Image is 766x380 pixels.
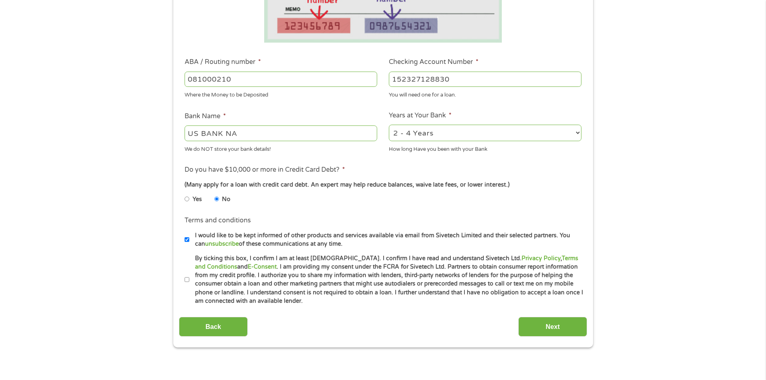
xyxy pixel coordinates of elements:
input: 345634636 [389,72,581,87]
label: I would like to be kept informed of other products and services available via email from Sivetech... [189,231,584,249]
div: We do NOT store your bank details! [185,142,377,153]
a: unsubscribe [205,240,239,247]
a: Terms and Conditions [195,255,578,270]
a: Privacy Policy [522,255,561,262]
div: You will need one for a loan. [389,88,581,99]
div: Where the Money to be Deposited [185,88,377,99]
label: Yes [193,195,202,204]
div: (Many apply for a loan with credit card debt. An expert may help reduce balances, waive late fees... [185,181,581,189]
label: Do you have $10,000 or more in Credit Card Debt? [185,166,345,174]
input: Back [179,317,248,337]
label: Bank Name [185,112,226,121]
label: Checking Account Number [389,58,478,66]
div: How long Have you been with your Bank [389,142,581,153]
input: Next [518,317,587,337]
label: Years at Your Bank [389,111,452,120]
input: 263177916 [185,72,377,87]
label: Terms and conditions [185,216,251,225]
label: By ticking this box, I confirm I am at least [DEMOGRAPHIC_DATA]. I confirm I have read and unders... [189,254,584,306]
a: E-Consent [248,263,277,270]
label: No [222,195,230,204]
label: ABA / Routing number [185,58,261,66]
